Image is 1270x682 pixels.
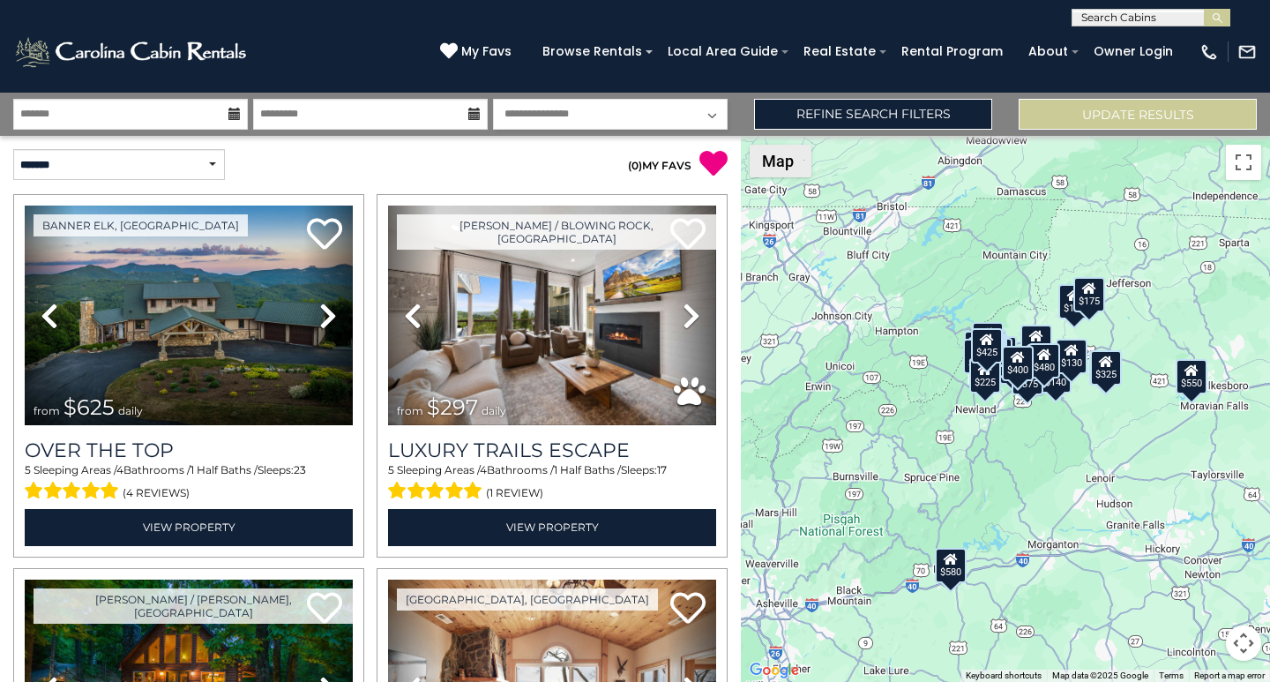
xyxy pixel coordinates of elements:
[461,42,512,61] span: My Favs
[966,670,1042,682] button: Keyboard shortcuts
[1012,359,1043,394] div: $375
[754,99,992,130] a: Refine Search Filters
[1199,42,1219,62] img: phone-regular-white.png
[34,214,248,236] a: Banner Elk, [GEOGRAPHIC_DATA]
[34,404,60,417] span: from
[480,463,487,476] span: 4
[631,159,639,172] span: 0
[1226,145,1261,180] button: Toggle fullscreen view
[971,327,1003,363] div: $425
[1090,350,1122,386] div: $325
[1194,671,1265,680] a: Report a map error
[388,206,716,425] img: thumbnail_168695581.jpeg
[1002,345,1034,380] div: $400
[1052,671,1148,680] span: Map data ©2025 Google
[628,159,691,172] a: (0)MY FAVS
[116,463,123,476] span: 4
[762,152,794,170] span: Map
[190,463,258,476] span: 1 Half Baths /
[1058,284,1090,319] div: $175
[118,404,143,417] span: daily
[795,38,885,65] a: Real Estate
[25,509,353,545] a: View Property
[1159,671,1184,680] a: Terms
[1085,38,1182,65] a: Owner Login
[482,404,506,417] span: daily
[972,321,1004,356] div: $125
[1020,38,1077,65] a: About
[554,463,621,476] span: 1 Half Baths /
[440,42,516,62] a: My Favs
[534,38,651,65] a: Browse Rentals
[388,463,394,476] span: 5
[294,463,306,476] span: 23
[1176,358,1207,393] div: $550
[34,588,353,624] a: [PERSON_NAME] / [PERSON_NAME], [GEOGRAPHIC_DATA]
[1020,325,1052,360] div: $349
[745,659,803,682] img: Google
[969,358,1001,393] div: $225
[25,463,31,476] span: 5
[963,338,995,373] div: $230
[1019,99,1257,130] button: Update Results
[397,214,716,250] a: [PERSON_NAME] / Blowing Rock, [GEOGRAPHIC_DATA]
[1073,276,1105,311] div: $175
[935,547,967,582] div: $580
[1028,342,1060,378] div: $480
[1056,339,1087,374] div: $130
[750,145,811,177] button: Change map style
[388,438,716,462] a: Luxury Trails Escape
[25,206,353,425] img: thumbnail_167153549.jpeg
[25,462,353,505] div: Sleeping Areas / Bathrooms / Sleeps:
[1040,357,1072,393] div: $140
[307,216,342,254] a: Add to favorites
[123,482,190,505] span: (4 reviews)
[25,438,353,462] a: Over The Top
[388,462,716,505] div: Sleeping Areas / Bathrooms / Sleeps:
[397,404,423,417] span: from
[63,394,115,420] span: $625
[659,38,787,65] a: Local Area Guide
[1237,42,1257,62] img: mail-regular-white.png
[893,38,1012,65] a: Rental Program
[427,394,478,420] span: $297
[486,482,543,505] span: (1 review)
[628,159,642,172] span: ( )
[13,34,251,70] img: White-1-2.png
[670,590,706,628] a: Add to favorites
[745,659,803,682] a: Open this area in Google Maps (opens a new window)
[388,509,716,545] a: View Property
[397,588,658,611] a: [GEOGRAPHIC_DATA], [GEOGRAPHIC_DATA]
[1226,626,1261,661] button: Map camera controls
[657,463,667,476] span: 17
